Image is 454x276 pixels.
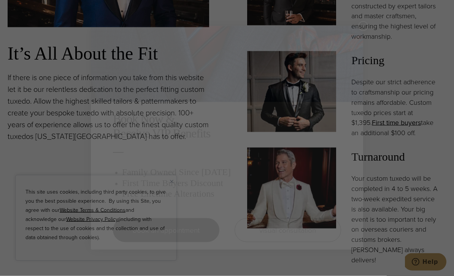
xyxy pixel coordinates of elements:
[122,188,341,199] h3: Free Lifetime Alterations
[17,5,33,12] span: Help
[358,21,368,31] button: Close
[113,112,341,141] h2: Book Now & Receive VIP Benefits
[113,218,219,242] a: book an appointment
[122,167,341,178] h3: Family Owned Since [DATE]
[122,178,341,189] h3: First Time Buyers Discount
[235,218,341,242] a: visual consultation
